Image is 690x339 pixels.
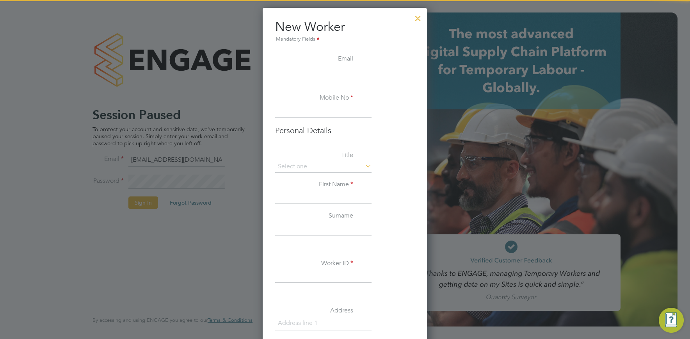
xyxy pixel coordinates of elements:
h3: Personal Details [275,125,414,136]
label: Mobile No [275,94,353,102]
label: Worker ID [275,259,353,268]
input: Select one [275,161,372,173]
button: Engage Resource Center [659,308,684,333]
h2: New Worker [275,19,414,44]
input: Address line 1 [275,316,372,330]
label: First Name [275,180,353,189]
label: Surname [275,212,353,220]
label: Title [275,151,353,159]
label: Email [275,55,353,63]
div: Mandatory Fields [275,35,414,44]
label: Address [275,307,353,315]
